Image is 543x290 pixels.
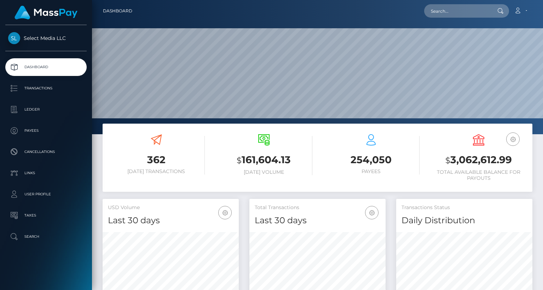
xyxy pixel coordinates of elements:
[5,143,87,161] a: Cancellations
[424,4,491,18] input: Search...
[5,207,87,224] a: Taxes
[5,228,87,245] a: Search
[255,214,380,227] h4: Last 30 days
[237,155,242,165] small: $
[5,35,87,41] span: Select Media LLC
[5,164,87,182] a: Links
[8,32,20,44] img: Select Media LLC
[5,185,87,203] a: User Profile
[8,210,84,221] p: Taxes
[5,79,87,97] a: Transactions
[108,214,233,227] h4: Last 30 days
[215,153,312,167] h3: 161,604.13
[402,204,527,211] h5: Transactions Status
[323,153,420,167] h3: 254,050
[402,214,527,227] h4: Daily Distribution
[255,204,380,211] h5: Total Transactions
[8,125,84,136] p: Payees
[103,4,132,18] a: Dashboard
[5,101,87,118] a: Ledger
[430,153,527,167] h3: 3,062,612.99
[430,169,527,181] h6: Total Available Balance for Payouts
[8,147,84,157] p: Cancellations
[15,6,77,19] img: MassPay Logo
[8,189,84,200] p: User Profile
[445,155,450,165] small: $
[8,231,84,242] p: Search
[215,169,312,175] h6: [DATE] Volume
[5,122,87,140] a: Payees
[323,168,420,174] h6: Payees
[8,168,84,178] p: Links
[8,62,84,72] p: Dashboard
[5,58,87,76] a: Dashboard
[8,83,84,94] p: Transactions
[108,204,233,211] h5: USD Volume
[8,104,84,115] p: Ledger
[108,153,205,167] h3: 362
[108,168,205,174] h6: [DATE] Transactions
